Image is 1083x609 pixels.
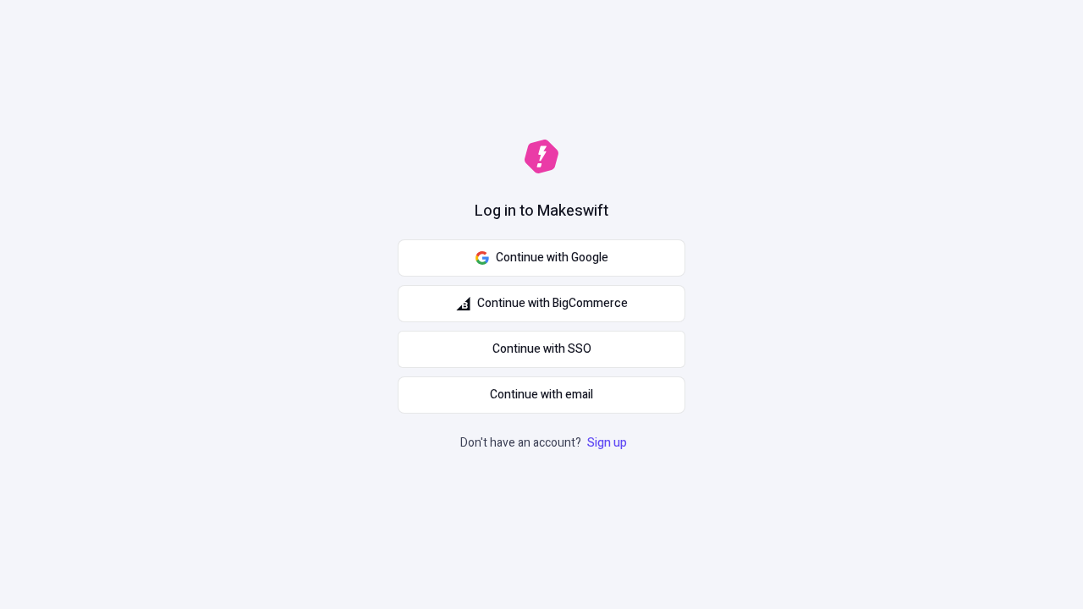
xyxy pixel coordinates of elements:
span: Continue with email [490,386,593,404]
button: Continue with Google [398,239,685,277]
button: Continue with BigCommerce [398,285,685,322]
h1: Log in to Makeswift [475,200,608,222]
span: Continue with Google [496,249,608,267]
button: Continue with email [398,376,685,414]
a: Continue with SSO [398,331,685,368]
p: Don't have an account? [460,434,630,453]
span: Continue with BigCommerce [477,294,628,313]
a: Sign up [584,434,630,452]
